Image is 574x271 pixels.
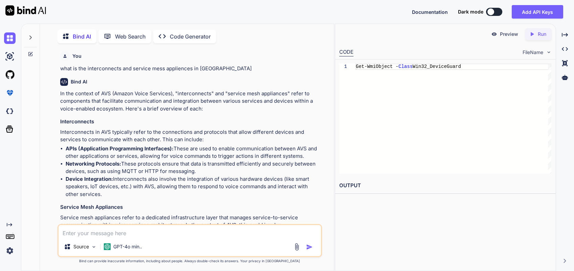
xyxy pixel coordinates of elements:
[4,105,16,117] img: darkCloudIdeIcon
[66,161,121,167] strong: Networking Protocols:
[60,118,321,126] h3: Interconnects
[73,32,91,41] p: Bind AI
[4,69,16,80] img: githubLight
[458,8,483,15] span: Dark mode
[66,176,113,182] strong: Device Integration:
[66,145,321,160] li: These are used to enable communication between AVS and other applications or services, allowing f...
[66,175,321,198] li: Interconnects also involve the integration of various hardware devices (like smart speakers, IoT ...
[491,31,497,37] img: preview
[73,243,89,250] p: Source
[339,48,353,56] div: CODE
[60,128,321,144] p: Interconnects in AVS typically refer to the connections and protocols that allow different device...
[72,53,82,59] h6: You
[60,90,321,113] p: In the context of AVS (Amazon Voice Services), "interconnects" and "service mesh appliances" refe...
[412,9,448,15] span: Documentation
[66,145,174,152] strong: APIs (Application Programming Interfaces):
[523,49,543,56] span: FileName
[104,243,111,250] img: GPT-4o mini
[113,243,142,250] p: GPT-4o min..
[4,245,16,256] img: settings
[4,51,16,62] img: ai-studio
[115,32,146,41] p: Web Search
[66,160,321,175] li: These protocols ensure that data is transmitted efficiently and securely between devices, such as...
[60,65,321,73] p: what is the interconnects and service mess appliences in [GEOGRAPHIC_DATA]
[4,32,16,44] img: chat
[71,78,87,85] h6: Bind AI
[60,214,321,229] p: Service mesh appliances refer to a dedicated infrastructure layer that manages service-to-service...
[546,49,552,55] img: chevron down
[58,258,322,264] p: Bind can provide inaccurate information, including about people. Always double-check its answers....
[91,244,97,250] img: Pick Models
[339,64,347,70] div: 1
[335,178,556,194] h2: OUTPUT
[413,64,461,69] span: Win32_DeviceGuard
[60,203,321,211] h3: Service Mesh Appliances
[293,243,301,251] img: attachment
[4,87,16,99] img: premium
[170,32,211,41] p: Code Generator
[412,8,448,16] button: Documentation
[306,244,313,250] img: icon
[356,64,398,69] span: Get-WmiObject -
[512,5,563,19] button: Add API Keys
[398,64,413,69] span: Class
[5,5,46,16] img: Bind AI
[500,31,518,38] p: Preview
[538,31,546,38] p: Run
